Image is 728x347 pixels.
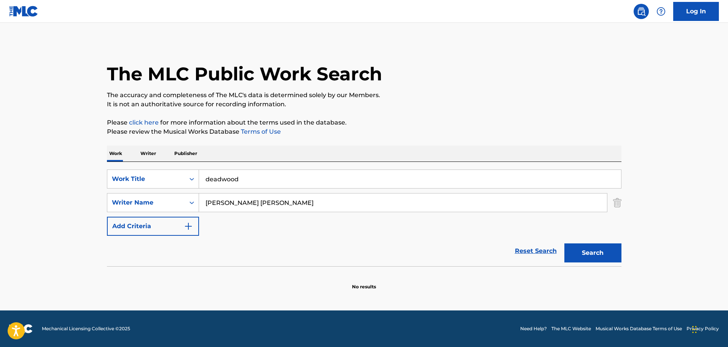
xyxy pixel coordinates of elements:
[653,4,669,19] div: Help
[112,174,180,184] div: Work Title
[138,146,158,162] p: Writer
[687,325,719,332] a: Privacy Policy
[352,274,376,290] p: No results
[107,146,124,162] p: Work
[511,243,561,259] a: Reset Search
[107,127,621,136] p: Please review the Musical Works Database
[637,7,646,16] img: search
[112,198,180,207] div: Writer Name
[634,4,649,19] a: Public Search
[613,193,621,212] img: Delete Criterion
[690,310,728,347] iframe: Chat Widget
[172,146,199,162] p: Publisher
[520,325,547,332] a: Need Help?
[107,100,621,109] p: It is not an authoritative source for recording information.
[239,128,281,135] a: Terms of Use
[129,119,159,126] a: click here
[184,222,193,231] img: 9d2ae6d4665cec9f34b9.svg
[551,325,591,332] a: The MLC Website
[692,318,697,341] div: Drag
[9,6,38,17] img: MLC Logo
[656,7,666,16] img: help
[9,324,33,333] img: logo
[42,325,130,332] span: Mechanical Licensing Collective © 2025
[596,325,682,332] a: Musical Works Database Terms of Use
[107,62,382,85] h1: The MLC Public Work Search
[107,217,199,236] button: Add Criteria
[107,170,621,266] form: Search Form
[564,243,621,262] button: Search
[107,91,621,100] p: The accuracy and completeness of The MLC's data is determined solely by our Members.
[107,118,621,127] p: Please for more information about the terms used in the database.
[673,2,719,21] a: Log In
